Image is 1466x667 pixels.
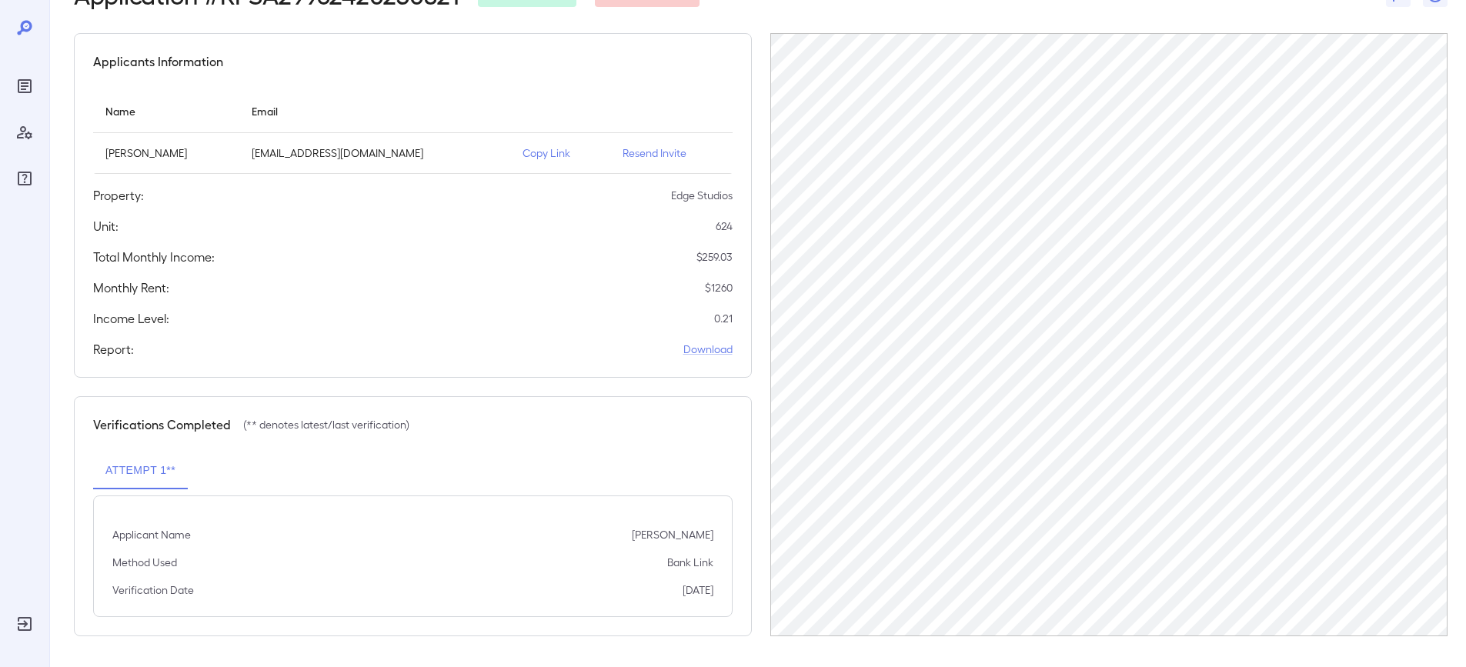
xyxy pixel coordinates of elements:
[12,74,37,98] div: Reports
[714,311,733,326] p: 0.21
[93,340,134,359] h5: Report:
[239,89,510,133] th: Email
[93,248,215,266] h5: Total Monthly Income:
[716,218,733,234] p: 624
[705,280,733,295] p: $ 1260
[93,415,231,434] h5: Verifications Completed
[12,612,37,636] div: Log Out
[623,145,720,161] p: Resend Invite
[696,249,733,265] p: $ 259.03
[12,120,37,145] div: Manage Users
[243,417,409,432] p: (** denotes latest/last verification)
[93,186,144,205] h5: Property:
[112,555,177,570] p: Method Used
[93,89,733,174] table: simple table
[93,452,188,489] button: Attempt 1**
[671,188,733,203] p: Edge Studios
[523,145,598,161] p: Copy Link
[93,278,169,297] h5: Monthly Rent:
[632,527,713,542] p: [PERSON_NAME]
[93,52,223,71] h5: Applicants Information
[93,89,239,133] th: Name
[667,555,713,570] p: Bank Link
[12,166,37,191] div: FAQ
[112,582,194,598] p: Verification Date
[683,582,713,598] p: [DATE]
[93,309,169,328] h5: Income Level:
[112,527,191,542] p: Applicant Name
[93,217,119,235] h5: Unit:
[683,342,733,357] a: Download
[252,145,498,161] p: [EMAIL_ADDRESS][DOMAIN_NAME]
[105,145,227,161] p: [PERSON_NAME]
